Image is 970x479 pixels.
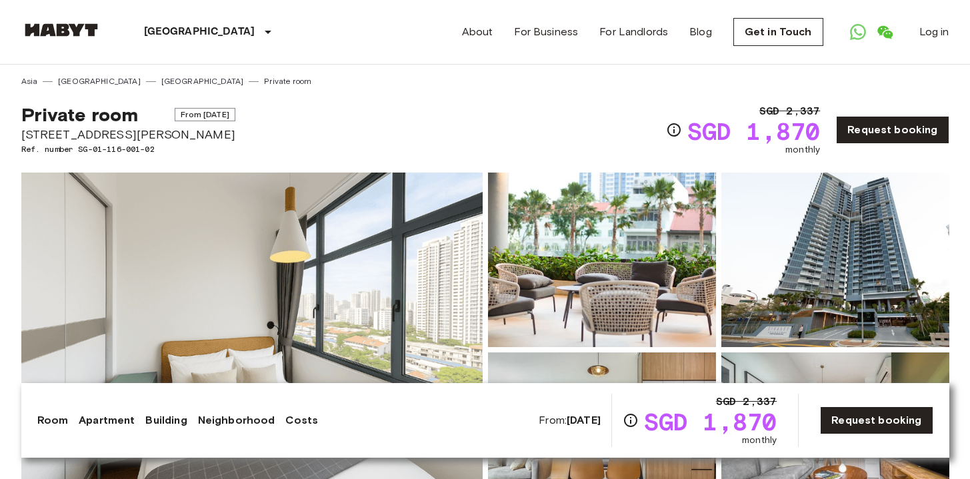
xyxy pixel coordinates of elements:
[145,412,187,428] a: Building
[175,108,235,121] span: From [DATE]
[666,122,682,138] svg: Check cost overview for full price breakdown. Please note that discounts apply to new joiners onl...
[539,413,601,428] span: From:
[21,143,235,155] span: Ref. number SG-01-116-001-02
[742,434,777,447] span: monthly
[144,24,255,40] p: [GEOGRAPHIC_DATA]
[721,173,949,347] img: Picture of unit SG-01-116-001-02
[567,414,601,426] b: [DATE]
[820,406,933,434] a: Request booking
[21,103,139,126] span: Private room
[785,143,820,157] span: monthly
[514,24,578,40] a: For Business
[37,412,69,428] a: Room
[161,75,244,87] a: [GEOGRAPHIC_DATA]
[716,394,777,410] span: SGD 2,337
[198,412,275,428] a: Neighborhood
[689,24,712,40] a: Blog
[759,103,820,119] span: SGD 2,337
[21,126,235,143] span: [STREET_ADDRESS][PERSON_NAME]
[644,410,777,434] span: SGD 1,870
[836,116,949,144] a: Request booking
[733,18,823,46] a: Get in Touch
[845,19,871,45] a: Open WhatsApp
[919,24,949,40] a: Log in
[21,75,38,87] a: Asia
[462,24,493,40] a: About
[623,412,639,428] svg: Check cost overview for full price breakdown. Please note that discounts apply to new joiners onl...
[264,75,311,87] a: Private room
[488,173,716,347] img: Picture of unit SG-01-116-001-02
[687,119,820,143] span: SGD 1,870
[79,412,135,428] a: Apartment
[599,24,668,40] a: For Landlords
[21,23,101,37] img: Habyt
[58,75,141,87] a: [GEOGRAPHIC_DATA]
[285,412,318,428] a: Costs
[871,19,898,45] a: Open WeChat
